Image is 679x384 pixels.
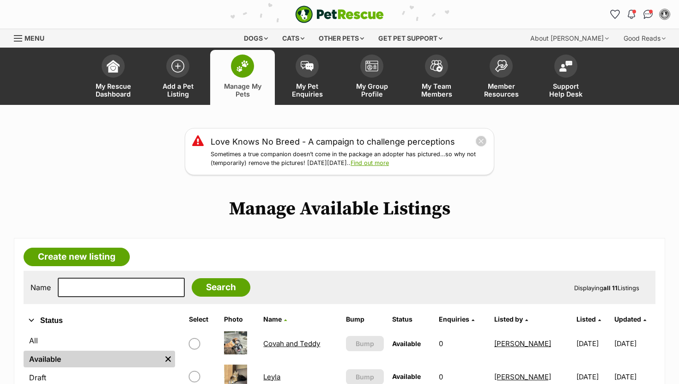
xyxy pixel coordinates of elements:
[494,315,523,323] span: Listed by
[14,29,51,46] a: Menu
[312,29,370,48] div: Other pets
[339,50,404,105] a: My Group Profile
[524,29,615,48] div: About [PERSON_NAME]
[641,7,655,22] a: Conversations
[295,6,384,23] img: logo-e224e6f780fb5917bec1dbf3a21bbac754714ae5b6737aabdf751b685950b380.svg
[660,10,669,19] img: Aimee Paltridge profile pic
[614,315,646,323] a: Updated
[643,10,653,19] img: chat-41dd97257d64d25036548639549fe6c8038ab92f7586957e7f3b1b290dea8141.svg
[145,50,210,105] a: Add a Pet Listing
[495,60,508,72] img: member-resources-icon-8e73f808a243e03378d46382f2149f9095a855e16c252ad45f914b54edf8863c.svg
[494,339,551,348] a: [PERSON_NAME]
[81,50,145,105] a: My Rescue Dashboard
[533,50,598,105] a: Support Help Desk
[24,315,175,327] button: Status
[435,328,490,360] td: 0
[210,50,275,105] a: Manage My Pets
[220,312,259,327] th: Photo
[624,7,639,22] button: Notifications
[607,7,672,22] ul: Account quick links
[392,372,421,380] span: Available
[211,150,487,168] p: Sometimes a true companion doesn’t come in the package an adopter has pictured…so why not (tempor...
[480,82,522,98] span: Member Resources
[351,82,393,98] span: My Group Profile
[430,60,443,72] img: team-members-icon-5396bd8760b3fe7c0b43da4ab00e1e3bb1a5d9ba89233759b79545d2d3fc5d0d.svg
[342,312,388,327] th: Bump
[614,328,655,360] td: [DATE]
[301,61,314,71] img: pet-enquiries-icon-7e3ad2cf08bfb03b45e93fb7055b45f3efa6380592205ae92323e6603595dc1f.svg
[416,82,457,98] span: My Team Members
[628,10,635,19] img: notifications-46538b983faf8c2785f20acdc204bb7945ddae34d4c08c2a6579f10ce5e182be.svg
[494,315,528,323] a: Listed by
[30,283,51,292] label: Name
[617,29,672,48] div: Good Reads
[161,351,175,367] a: Remove filter
[286,82,328,98] span: My Pet Enquiries
[365,61,378,72] img: group-profile-icon-3fa3cf56718a62981997c0bc7e787c4b2cf8bcc04b72c1350f741eb67cf2f40e.svg
[276,29,311,48] div: Cats
[192,278,250,297] input: Search
[295,6,384,23] a: PetRescue
[351,159,389,166] a: Find out more
[24,351,161,367] a: Available
[346,336,384,351] button: Bump
[92,82,134,98] span: My Rescue Dashboard
[559,61,572,72] img: help-desk-icon-fdf02630f3aa405de69fd3d07c3f3aa587a6932b1a1747fa1d2bba05be0121f9.svg
[356,372,374,382] span: Bump
[263,315,287,323] a: Name
[171,60,184,73] img: add-pet-listing-icon-0afa8454b4691262ce3f59096e99ab1cd57d4a30225e0717b998d2c9b9846f56.svg
[439,315,469,323] span: translation missing: en.admin.listings.index.attributes.enquiries
[439,315,474,323] a: Enquiries
[236,60,249,72] img: manage-my-pets-icon-02211641906a0b7f246fdf0571729dbe1e7629f14944591b6c1af311fb30b64b.svg
[494,372,551,381] a: [PERSON_NAME]
[392,340,421,347] span: Available
[211,135,455,148] a: Love Knows No Breed - A campaign to challenge perceptions
[614,315,641,323] span: Updated
[263,315,282,323] span: Name
[356,339,374,348] span: Bump
[157,82,199,98] span: Add a Pet Listing
[576,315,596,323] span: Listed
[603,284,618,292] strong: all 11
[607,7,622,22] a: Favourites
[573,328,613,360] td: [DATE]
[263,372,280,381] a: Leyla
[24,332,175,349] a: All
[475,135,487,147] button: close
[263,339,320,348] a: Covah and Teddy
[185,312,219,327] th: Select
[275,50,339,105] a: My Pet Enquiries
[237,29,274,48] div: Dogs
[574,284,639,292] span: Displaying Listings
[657,7,672,22] button: My account
[545,82,587,98] span: Support Help Desk
[222,82,263,98] span: Manage My Pets
[24,34,44,42] span: Menu
[404,50,469,105] a: My Team Members
[372,29,449,48] div: Get pet support
[24,248,130,266] a: Create new listing
[576,315,601,323] a: Listed
[469,50,533,105] a: Member Resources
[388,312,434,327] th: Status
[107,60,120,73] img: dashboard-icon-eb2f2d2d3e046f16d808141f083e7271f6b2e854fb5c12c21221c1fb7104beca.svg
